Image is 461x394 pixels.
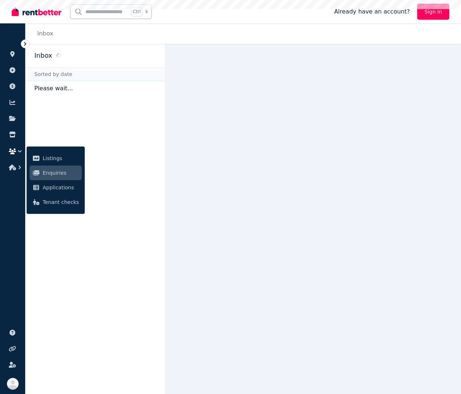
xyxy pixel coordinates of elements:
span: Ctrl [131,7,142,16]
h2: Inbox [34,50,52,61]
span: Already have an account? [334,7,410,16]
a: Listings [30,151,82,166]
span: Enquiries [43,168,79,177]
p: Please wait... [26,81,165,96]
span: Listings [43,154,79,163]
img: RentBetter [12,6,61,17]
nav: Breadcrumb [26,23,62,44]
div: Sorted by date [26,67,165,81]
span: Tenant checks [43,198,79,207]
a: Sign In [417,4,449,20]
span: Applications [43,183,79,192]
a: Inbox [37,30,53,37]
a: Tenant checks [30,195,82,209]
span: k [145,9,148,15]
a: Applications [30,180,82,195]
a: Enquiries [30,166,82,180]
